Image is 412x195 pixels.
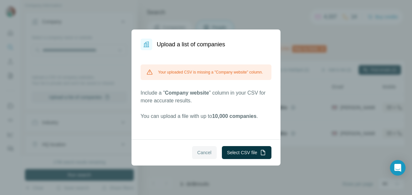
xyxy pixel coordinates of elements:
[197,149,212,156] span: Cancel
[165,90,209,96] span: Company website
[222,146,271,159] button: Select CSV file
[390,160,406,176] div: Open Intercom Messenger
[212,113,257,119] span: 10,000 companies
[192,146,217,159] button: Cancel
[141,112,271,120] p: You can upload a file with up to .
[141,64,271,80] div: Your uploaded CSV is missing a "Company website" column.
[157,40,225,49] h1: Upload a list of companies
[141,89,271,105] p: Include a " " column in your CSV for more accurate results.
